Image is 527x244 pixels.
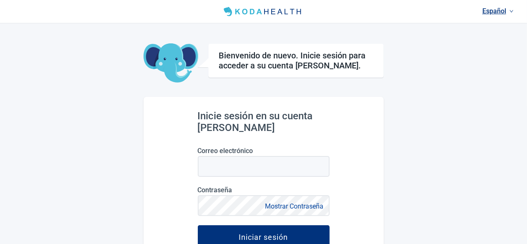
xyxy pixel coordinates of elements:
h1: Bienvenido de nuevo. Inicie sesión para acceder a su cuenta [PERSON_NAME]. [219,50,373,70]
label: Contraseña [198,186,330,194]
img: Koda Elephant [144,43,198,83]
a: Idioma actual: Español [479,4,517,18]
button: Mostrar Contraseña [263,201,326,212]
div: Iniciar sesión [239,233,288,241]
h2: Inicie sesión en su cuenta [PERSON_NAME] [198,110,330,133]
label: Correo electrónico [198,147,330,155]
img: Koda Health [220,5,306,18]
span: down [509,9,514,13]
